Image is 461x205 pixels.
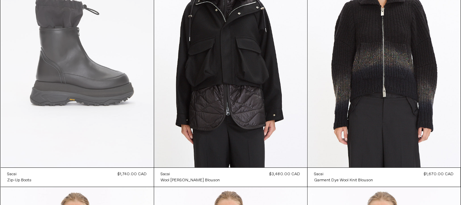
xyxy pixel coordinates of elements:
div: Sacai [314,172,324,177]
div: $1,740.00 CAD [118,171,147,177]
div: $3,480.00 CAD [270,171,300,177]
div: $1,670.00 CAD [424,171,454,177]
a: Wool [PERSON_NAME] Blouson [161,177,220,183]
div: Sacai [161,172,170,177]
a: Zip-Up Boots [7,177,32,183]
a: Sacai [7,171,32,177]
a: Garment Dye Wool Knit Blouson [314,177,373,183]
a: Sacai [161,171,220,177]
a: Sacai [314,171,373,177]
div: Sacai [7,172,17,177]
